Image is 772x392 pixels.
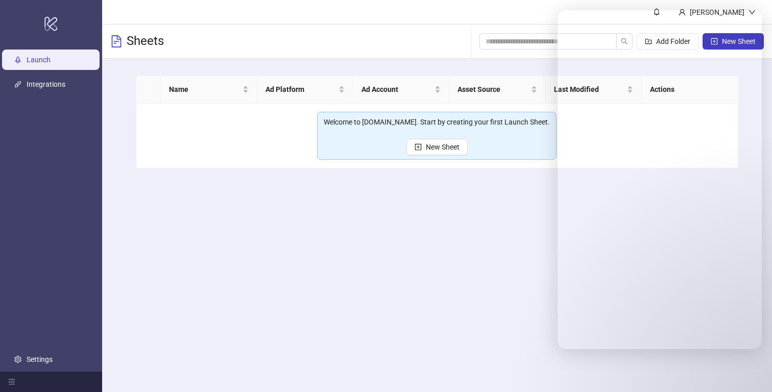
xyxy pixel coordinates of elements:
[324,116,550,128] div: Welcome to [DOMAIN_NAME]. Start by creating your first Launch Sheet.
[8,378,15,385] span: menu-fold
[653,8,660,15] span: bell
[426,143,460,151] span: New Sheet
[449,76,545,104] th: Asset Source
[686,7,749,18] div: [PERSON_NAME]
[558,10,762,349] iframe: Intercom live chat
[27,56,51,64] a: Launch
[27,80,65,88] a: Integrations
[110,35,123,47] span: file-text
[749,9,756,16] span: down
[361,84,432,95] span: Ad Account
[266,84,336,95] span: Ad Platform
[546,76,642,104] th: Last Modified
[257,76,353,104] th: Ad Platform
[353,76,449,104] th: Ad Account
[169,84,240,95] span: Name
[554,84,625,95] span: Last Modified
[737,357,762,382] iframe: Intercom live chat
[415,143,422,151] span: plus-square
[127,33,164,50] h3: Sheets
[161,76,257,104] th: Name
[679,9,686,16] span: user
[27,355,53,363] a: Settings
[457,84,528,95] span: Asset Source
[406,139,468,155] button: New Sheet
